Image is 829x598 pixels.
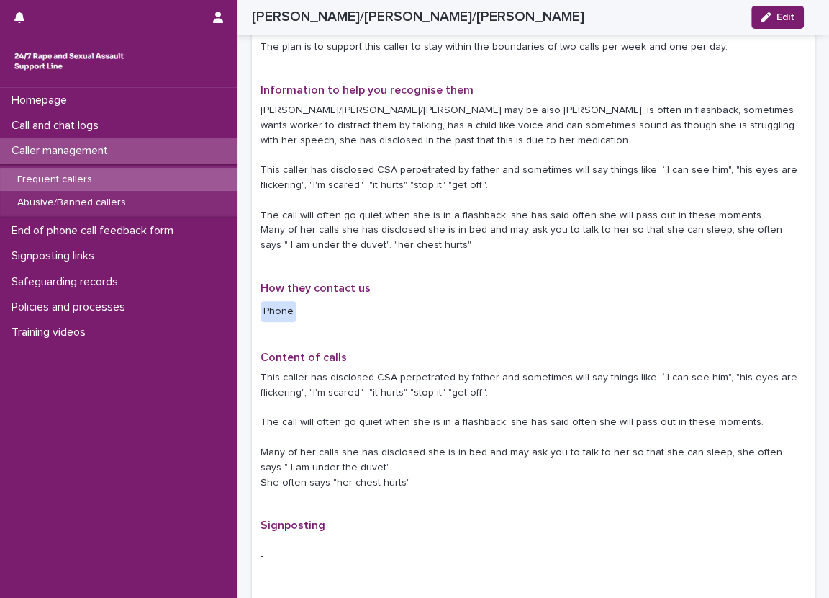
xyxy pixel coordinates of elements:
[252,9,584,25] h2: [PERSON_NAME]/[PERSON_NAME]/[PERSON_NAME]
[6,275,130,289] p: Safeguarding records
[6,94,78,107] p: Homepage
[6,119,110,133] p: Call and chat logs
[6,144,119,158] p: Caller management
[6,197,137,209] p: Abusive/Banned callers
[261,549,806,564] p: -
[6,249,106,263] p: Signposting links
[6,224,185,238] p: End of phone call feedback form
[776,12,794,22] span: Edit
[261,301,296,322] div: Phone
[751,6,804,29] button: Edit
[261,370,806,490] p: This caller has disclosed CSA perpetrated by father and sometimes will say things like “I can see...
[261,84,474,96] span: Information to help you recognise them
[261,282,371,294] span: How they contact us
[6,174,104,186] p: Frequent callers
[6,300,137,314] p: Policies and processes
[6,326,97,339] p: Training videos
[261,40,806,55] p: The plan is to support this caller to stay within the boundaries of two calls per week and one pe...
[261,519,325,531] span: Signposting
[261,103,806,253] p: [PERSON_NAME]/[PERSON_NAME]/[PERSON_NAME] may be also [PERSON_NAME], is often in flashback, somet...
[261,352,347,363] span: Content of calls
[12,47,127,76] img: rhQMoQhaT3yELyF149Cw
